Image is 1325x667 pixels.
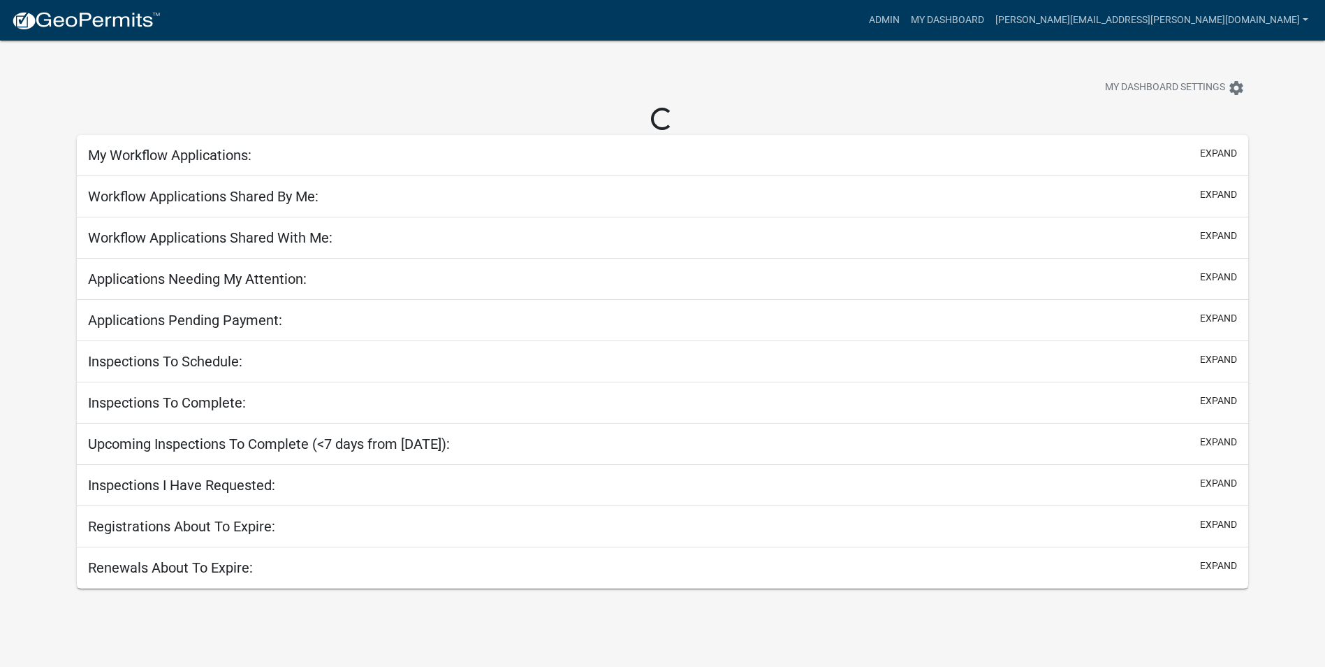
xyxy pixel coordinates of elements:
[88,559,253,576] h5: Renewals About To Expire:
[1200,270,1237,285] button: expand
[88,188,319,205] h5: Workflow Applications Shared By Me:
[1094,74,1256,101] button: My Dashboard Settingssettings
[88,147,251,164] h5: My Workflow Applications:
[88,394,246,411] h5: Inspections To Complete:
[88,229,332,246] h5: Workflow Applications Shared With Me:
[1200,435,1237,450] button: expand
[88,271,307,287] h5: Applications Needing My Attention:
[1200,559,1237,573] button: expand
[863,7,905,34] a: Admin
[1228,80,1245,96] i: settings
[88,436,450,452] h5: Upcoming Inspections To Complete (<7 days from [DATE]):
[1200,352,1237,367] button: expand
[88,518,275,535] h5: Registrations About To Expire:
[1200,517,1237,532] button: expand
[1200,311,1237,326] button: expand
[1105,80,1225,96] span: My Dashboard Settings
[1200,229,1237,243] button: expand
[905,7,990,34] a: My Dashboard
[1200,187,1237,202] button: expand
[1200,146,1237,161] button: expand
[990,7,1314,34] a: [PERSON_NAME][EMAIL_ADDRESS][PERSON_NAME][DOMAIN_NAME]
[88,353,242,370] h5: Inspections To Schedule:
[1200,476,1237,491] button: expand
[88,477,275,494] h5: Inspections I Have Requested:
[1200,394,1237,408] button: expand
[88,312,282,329] h5: Applications Pending Payment:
